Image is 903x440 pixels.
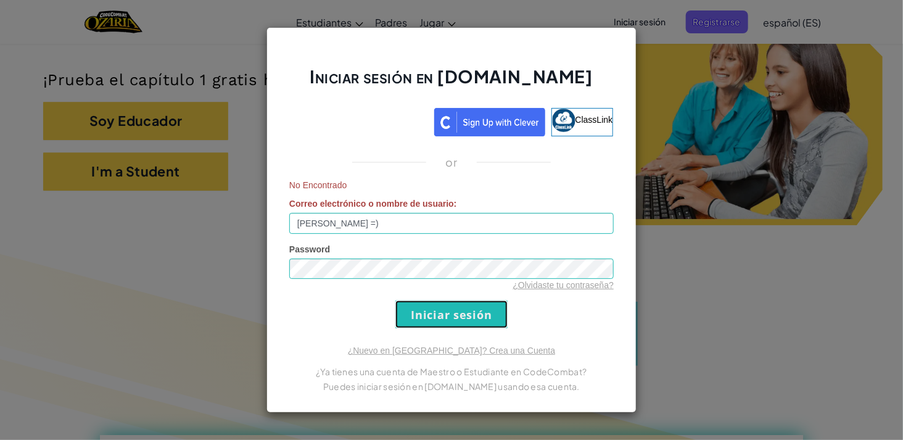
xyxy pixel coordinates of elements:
span: Password [289,244,330,254]
a: ¿Olvidaste tu contraseña? [513,280,614,290]
img: clever_sso_button@2x.png [434,108,545,136]
p: or [446,155,458,170]
span: ClassLink [575,114,613,124]
iframe: Botón Iniciar sesión con Google [284,107,434,134]
p: ¿Ya tienes una cuenta de Maestro o Estudiante en CodeCombat? [289,364,614,379]
input: Iniciar sesión [395,301,508,328]
a: ¿Nuevo en [GEOGRAPHIC_DATA]? Crea una Cuenta [348,346,555,355]
span: Correo electrónico o nombre de usuario [289,199,454,209]
span: No Encontrado [289,179,614,191]
label: : [289,197,457,210]
h2: Iniciar sesión en [DOMAIN_NAME] [289,65,614,101]
img: classlink-logo-small.png [552,109,575,132]
p: Puedes iniciar sesión en [DOMAIN_NAME] usando esa cuenta. [289,379,614,394]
